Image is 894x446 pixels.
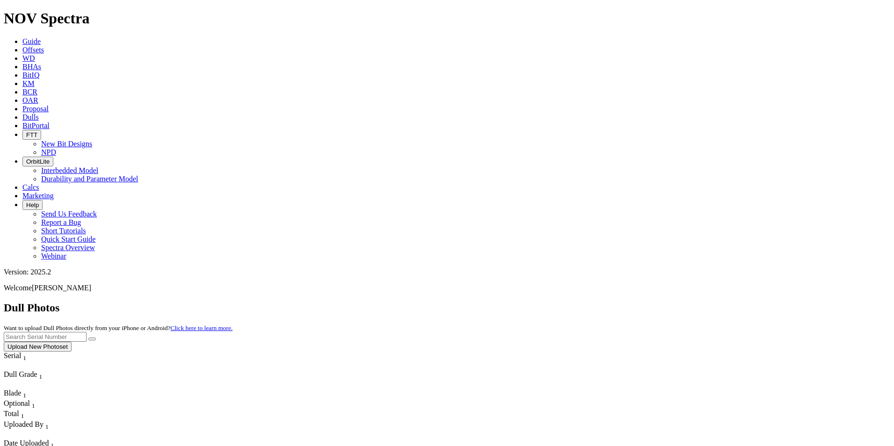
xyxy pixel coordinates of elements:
a: Offsets [22,46,44,54]
div: Sort None [4,420,92,439]
span: Dull Grade [4,370,37,378]
a: Send Us Feedback [41,210,97,218]
div: Sort None [4,389,36,399]
a: Webinar [41,252,66,260]
div: Version: 2025.2 [4,268,890,276]
span: Optional [4,399,30,407]
a: BCR [22,88,37,96]
a: Guide [22,37,41,45]
button: Help [22,200,43,210]
div: Column Menu [4,381,69,389]
div: Sort None [4,370,69,389]
a: BitPortal [22,122,50,129]
a: Marketing [22,192,54,200]
button: FTT [22,130,41,140]
a: Report a Bug [41,218,81,226]
div: Dull Grade Sort None [4,370,69,381]
a: Calcs [22,183,39,191]
a: Click here to learn more. [171,324,233,331]
sub: 1 [32,402,35,409]
a: OAR [22,96,38,104]
div: Sort None [4,410,36,420]
a: New Bit Designs [41,140,92,148]
a: Proposal [22,105,49,113]
a: Interbedded Model [41,166,98,174]
span: Serial [4,352,21,360]
sub: 1 [45,423,49,430]
a: WD [22,54,35,62]
button: OrbitLite [22,157,53,166]
div: Total Sort None [4,410,36,420]
div: Blade Sort None [4,389,36,399]
span: FTT [26,131,37,138]
span: Help [26,201,39,209]
h2: Dull Photos [4,302,890,314]
input: Search Serial Number [4,332,87,342]
span: Sort None [23,389,26,397]
a: NPD [41,148,56,156]
sub: 1 [39,373,43,380]
span: Sort None [32,399,35,407]
div: Serial Sort None [4,352,43,362]
a: Short Tutorials [41,227,86,235]
sub: 1 [23,354,26,361]
div: Column Menu [4,362,43,370]
sub: 1 [23,392,26,399]
span: Sort None [45,420,49,428]
span: OrbitLite [26,158,50,165]
sub: 1 [21,413,24,420]
a: Durability and Parameter Model [41,175,138,183]
span: Uploaded By [4,420,43,428]
a: Dulls [22,113,39,121]
p: Welcome [4,284,890,292]
div: Sort None [4,352,43,370]
span: Sort None [39,370,43,378]
span: Sort None [21,410,24,417]
span: Total [4,410,19,417]
div: Uploaded By Sort None [4,420,92,431]
a: BitIQ [22,71,39,79]
div: Sort None [4,399,36,410]
a: Quick Start Guide [41,235,95,243]
h1: NOV Spectra [4,10,890,27]
a: KM [22,79,35,87]
span: Sort None [23,352,26,360]
span: Blade [4,389,21,397]
div: Optional Sort None [4,399,36,410]
span: [PERSON_NAME] [32,284,91,292]
button: Upload New Photoset [4,342,72,352]
div: Column Menu [4,431,92,439]
small: Want to upload Dull Photos directly from your iPhone or Android? [4,324,232,331]
a: Spectra Overview [41,244,95,252]
a: BHAs [22,63,41,71]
